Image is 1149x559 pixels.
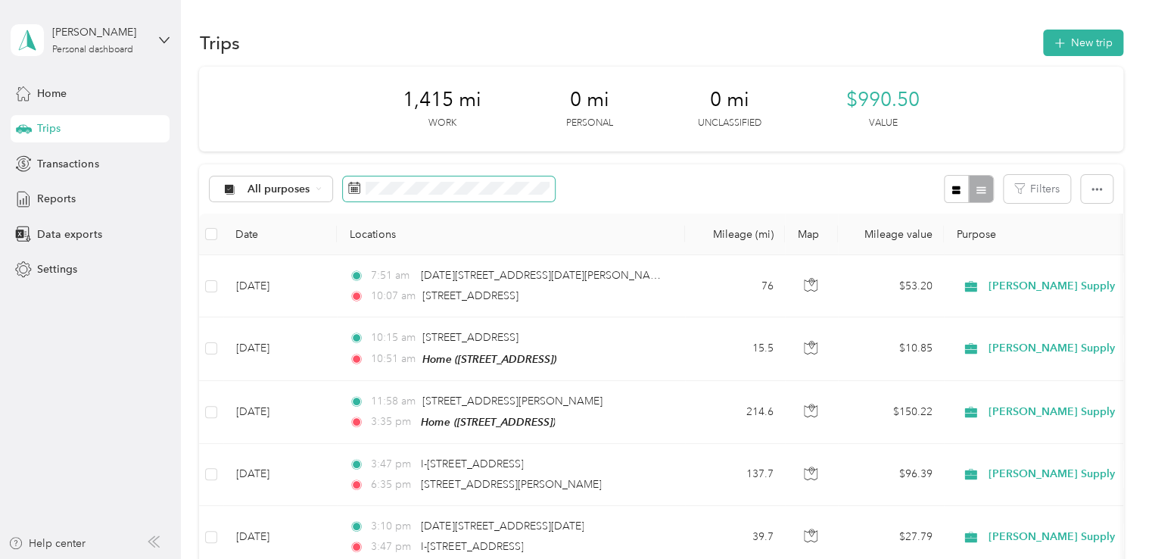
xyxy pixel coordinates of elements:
[838,381,944,444] td: $150.22
[428,117,456,130] p: Work
[223,317,337,380] td: [DATE]
[248,184,310,195] span: All purposes
[685,255,785,317] td: 76
[223,255,337,317] td: [DATE]
[685,444,785,506] td: 137.7
[989,466,1127,482] span: [PERSON_NAME] Supply
[37,226,101,242] span: Data exports
[422,395,603,408] span: [STREET_ADDRESS][PERSON_NAME]
[422,289,518,302] span: [STREET_ADDRESS]
[371,329,416,346] span: 10:15 am
[52,45,133,55] div: Personal dashboard
[199,35,239,51] h1: Trips
[52,24,147,40] div: [PERSON_NAME]
[371,539,414,555] span: 3:47 pm
[566,117,613,130] p: Personal
[371,414,414,430] span: 3:35 pm
[838,444,944,506] td: $96.39
[371,267,414,284] span: 7:51 am
[422,331,518,344] span: [STREET_ADDRESS]
[421,540,523,553] span: I-[STREET_ADDRESS]
[421,416,555,428] span: Home ([STREET_ADDRESS])
[421,458,523,470] span: I-[STREET_ADDRESS]
[785,214,838,255] th: Map
[403,88,481,112] span: 1,415 mi
[838,214,944,255] th: Mileage value
[223,214,337,255] th: Date
[422,353,556,365] span: Home ([STREET_ADDRESS])
[685,381,785,444] td: 214.6
[337,214,685,255] th: Locations
[37,191,76,207] span: Reports
[989,340,1127,357] span: [PERSON_NAME] Supply
[421,269,752,282] span: [DATE][STREET_ADDRESS][DATE][PERSON_NAME][PERSON_NAME]
[710,88,749,112] span: 0 mi
[1064,474,1149,559] iframe: Everlance-gr Chat Button Frame
[37,86,67,101] span: Home
[838,317,944,380] td: $10.85
[371,351,416,367] span: 10:51 am
[421,520,584,532] span: [DATE][STREET_ADDRESS][DATE]
[989,404,1127,420] span: [PERSON_NAME] Supply
[37,261,77,277] span: Settings
[8,536,86,551] button: Help center
[868,117,897,130] p: Value
[37,120,61,136] span: Trips
[223,444,337,506] td: [DATE]
[685,214,785,255] th: Mileage (mi)
[37,156,98,172] span: Transactions
[371,288,416,304] span: 10:07 am
[223,381,337,444] td: [DATE]
[1004,175,1070,203] button: Filters
[371,456,414,473] span: 3:47 pm
[1043,30,1123,56] button: New trip
[846,88,920,112] span: $990.50
[421,478,601,491] span: [STREET_ADDRESS][PERSON_NAME]
[685,317,785,380] td: 15.5
[989,278,1127,295] span: [PERSON_NAME] Supply
[570,88,609,112] span: 0 mi
[989,529,1127,545] span: [PERSON_NAME] Supply
[698,117,761,130] p: Unclassified
[838,255,944,317] td: $53.20
[371,518,414,535] span: 3:10 pm
[371,393,416,410] span: 11:58 am
[371,476,414,493] span: 6:35 pm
